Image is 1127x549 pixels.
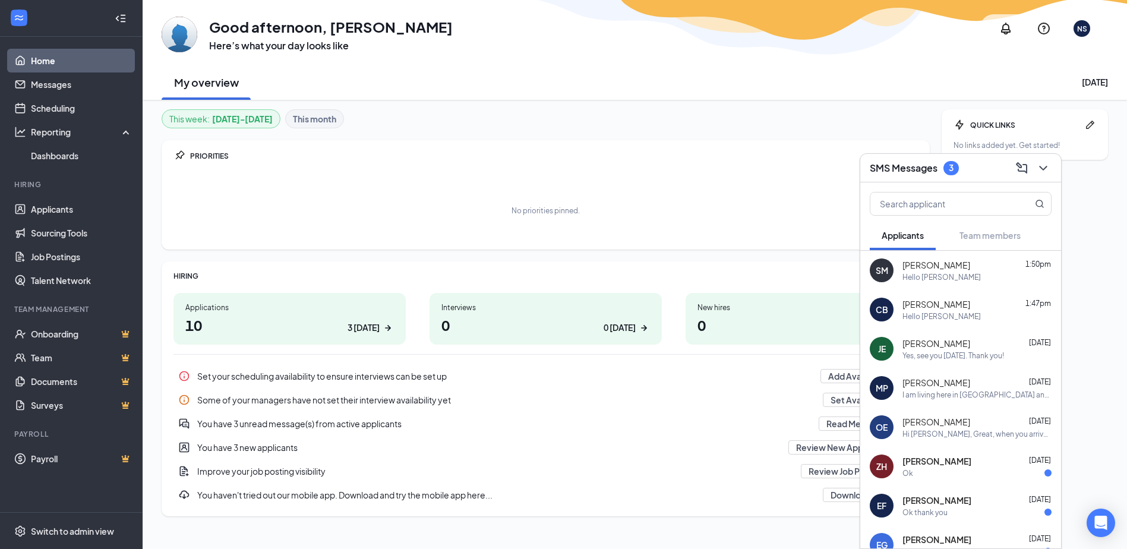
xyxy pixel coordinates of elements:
svg: UserEntity [178,441,190,453]
button: Set Availability [823,393,896,407]
h1: 0 [441,315,650,335]
svg: Bolt [954,119,965,131]
img: Niko Spasic [162,17,197,52]
span: Applicants [882,230,924,241]
a: Dashboards [31,144,132,168]
h1: Good afternoon, [PERSON_NAME] [209,17,453,37]
div: OE [876,421,888,433]
svg: Pen [1084,119,1096,131]
span: [DATE] [1029,534,1051,543]
div: You have 3 unread message(s) from active applicants [197,418,812,430]
div: Improve your job posting visibility [197,465,794,477]
a: Sourcing Tools [31,221,132,245]
div: Yes, see you [DATE]. Thank you! [902,351,1004,361]
div: I am living here in [GEOGRAPHIC_DATA] and need a local job will I be able to sell all 3 lines you... [902,390,1052,400]
svg: ComposeMessage [1015,161,1029,175]
div: Hiring [14,179,130,190]
div: HIRING [173,271,918,281]
a: New hires00 [DATE]ArrowRight [686,293,918,345]
a: DoubleChatActiveYou have 3 unread message(s) from active applicantsRead MessagesPin [173,412,918,436]
a: Interviews00 [DATE]ArrowRight [430,293,662,345]
a: TeamCrown [31,346,132,370]
svg: Collapse [115,12,127,24]
div: Set your scheduling availability to ensure interviews can be set up [173,364,918,388]
span: [DATE] [1029,377,1051,386]
span: [PERSON_NAME] [902,416,970,428]
div: Payroll [14,429,130,439]
div: No links added yet. Get started! [954,140,1096,150]
span: [PERSON_NAME] [902,377,970,389]
a: Applications103 [DATE]ArrowRight [173,293,406,345]
svg: ArrowRight [638,322,650,334]
b: [DATE] - [DATE] [212,112,273,125]
div: Reporting [31,126,133,138]
div: Improve your job posting visibility [173,459,918,483]
div: You haven't tried out our mobile app. Download and try the mobile app here... [197,489,816,501]
svg: DoubleChatActive [178,418,190,430]
div: CB [876,304,888,315]
svg: QuestionInfo [1037,21,1051,36]
span: [PERSON_NAME] [902,337,970,349]
button: Review Job Postings [801,464,896,478]
div: This week : [169,112,273,125]
a: DocumentsCrown [31,370,132,393]
a: InfoSome of your managers have not set their interview availability yetSet AvailabilityPin [173,388,918,412]
svg: Pin [173,150,185,162]
div: Some of your managers have not set their interview availability yet [197,394,816,406]
svg: ArrowRight [382,322,394,334]
h3: Here’s what your day looks like [209,39,453,52]
span: [PERSON_NAME] [902,455,971,467]
b: This month [293,112,336,125]
div: [DATE] [1082,76,1108,88]
div: Interviews [441,302,650,313]
h2: My overview [174,75,239,90]
button: Add Availability [820,369,896,383]
svg: Info [178,394,190,406]
svg: Download [178,489,190,501]
a: DocumentAddImprove your job posting visibilityReview Job PostingsPin [173,459,918,483]
span: Team members [959,230,1021,241]
div: Hi [PERSON_NAME], Great, when you arrive here at the dealership let anyone know you here to meet ... [902,429,1052,439]
div: You haven't tried out our mobile app. Download and try the mobile app here... [173,483,918,507]
a: PayrollCrown [31,447,132,471]
a: Applicants [31,197,132,221]
div: EF [877,500,886,512]
svg: Notifications [999,21,1013,36]
button: ComposeMessage [1011,159,1030,178]
div: Team Management [14,304,130,314]
div: Applications [185,302,394,313]
span: [PERSON_NAME] [902,259,970,271]
div: Ok thank you [902,507,948,518]
svg: MagnifyingGlass [1035,199,1044,209]
div: QUICK LINKS [970,120,1079,130]
svg: ChevronDown [1036,161,1050,175]
span: [DATE] [1029,456,1051,465]
div: New hires [697,302,906,313]
a: SurveysCrown [31,393,132,417]
svg: Settings [14,525,26,537]
div: You have 3 unread message(s) from active applicants [173,412,918,436]
svg: DocumentAdd [178,465,190,477]
div: SM [876,264,888,276]
h1: 10 [185,315,394,335]
a: UserEntityYou have 3 new applicantsReview New ApplicantsPin [173,436,918,459]
div: Ok [902,468,913,478]
div: You have 3 new applicants [197,441,781,453]
a: Job Postings [31,245,132,269]
span: [PERSON_NAME] [902,494,971,506]
span: 1:50pm [1025,260,1051,269]
a: Home [31,49,132,72]
div: 3 [DATE] [348,321,380,334]
button: Download App [823,488,896,502]
div: Hello [PERSON_NAME] [902,311,981,321]
h1: 0 [697,315,906,335]
input: Search applicant [870,193,1011,215]
div: No priorities pinned. [512,206,580,216]
span: [DATE] [1029,338,1051,347]
div: Set your scheduling availability to ensure interviews can be set up [197,370,813,382]
div: 0 [DATE] [604,321,636,334]
a: Scheduling [31,96,132,120]
span: 1:47pm [1025,299,1051,308]
div: 3 [949,163,954,173]
div: NS [1077,24,1087,34]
